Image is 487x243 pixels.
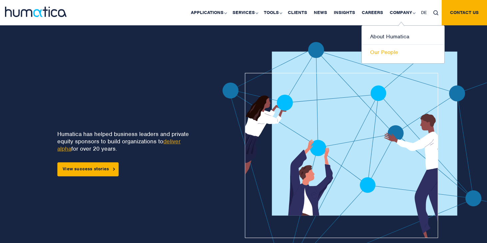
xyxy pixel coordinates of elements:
img: arrowicon [113,168,115,171]
img: logo [5,7,67,17]
a: Our People [362,45,444,60]
p: Humatica has helped business leaders and private equity sponsors to build organizations to for ov... [57,130,200,152]
span: DE [421,10,427,15]
img: search_icon [433,10,438,15]
a: View success stories [57,162,119,176]
a: About Humatica [362,29,444,45]
a: deliver alpha [57,138,181,152]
